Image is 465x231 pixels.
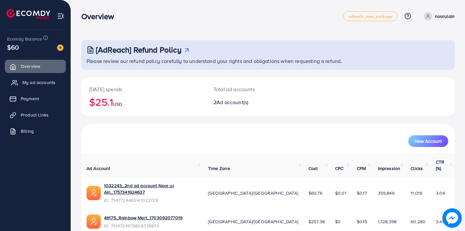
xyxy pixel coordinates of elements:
h3: Overview [81,12,119,21]
span: 1,728,398 [378,218,397,225]
img: logo [6,9,50,19]
span: Billing [21,128,34,134]
span: $60 [7,43,19,52]
h2: 2 [214,99,291,105]
span: Payment [21,95,39,102]
h2: $25.1 [89,96,198,108]
a: adreach_new_package [343,11,398,21]
img: image [442,208,462,228]
span: Time Zone [208,165,230,172]
span: [GEOGRAPHIC_DATA]/[GEOGRAPHIC_DATA] [208,190,298,196]
span: My ad accounts [22,79,55,86]
span: Impression [378,165,401,172]
span: CTR (%) [436,159,444,172]
a: Billing [5,125,66,138]
h3: [AdReach] Refund Policy [96,45,181,55]
span: USD [113,101,122,107]
span: ID: 7547724465141022728 [104,197,198,203]
img: ic-ads-acc.e4c84228.svg [87,186,101,200]
span: $0.01 [335,190,346,196]
p: Total ad accounts [214,85,291,93]
span: $0.17 [357,190,367,196]
span: 3.06 [436,190,445,196]
span: Cost [308,165,318,172]
p: Please review our refund policy carefully to understand your rights and obligations when requesti... [87,57,451,65]
p: [DATE] spends [89,85,198,93]
span: 60,280 [411,218,425,225]
a: 1032243_2nd ad account Noor ul Ain_1757341624637 [104,182,198,196]
img: ic-ads-acc.e4c84228.svg [87,214,101,229]
img: image [57,44,64,51]
span: $257.38 [308,218,325,225]
span: 359,846 [378,190,395,196]
p: noorulain [435,12,455,20]
img: menu [57,12,64,20]
span: $0.15 [357,218,367,225]
span: Product Links [21,112,49,118]
span: 3.49 [436,218,445,225]
a: Product Links [5,108,66,121]
span: 11,019 [411,190,422,196]
span: $60.76 [308,190,322,196]
span: [GEOGRAPHIC_DATA]/[GEOGRAPHIC_DATA] [208,218,298,225]
span: CPC [335,165,343,172]
a: 46175_Rainbow Mart_1703092077019 [104,214,182,221]
span: Ad Account [87,165,110,172]
span: Overview [21,63,40,69]
a: My ad accounts [5,76,66,89]
span: Ecomdy Balance [7,36,42,42]
span: adreach_new_package [349,14,392,18]
a: noorulain [421,12,455,20]
span: ID: 7314724679808335874 [104,223,182,229]
span: Clicks [411,165,423,172]
a: Overview [5,60,66,73]
span: Ad account(s) [216,99,248,106]
span: $0 [335,218,341,225]
span: New Account [415,139,442,143]
button: New Account [408,135,448,147]
span: CPM [357,165,366,172]
a: Payment [5,92,66,105]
